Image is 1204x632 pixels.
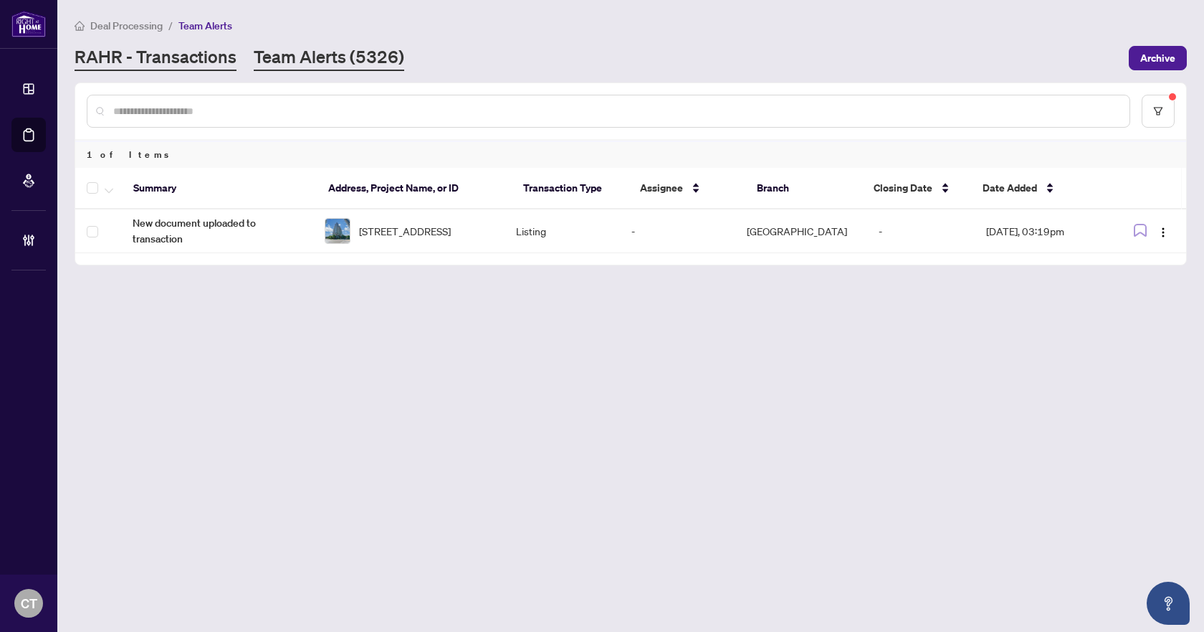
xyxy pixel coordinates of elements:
th: Address, Project Name, or ID [317,168,512,209]
th: Closing Date [862,168,971,209]
img: Logo [1157,227,1169,238]
span: Closing Date [874,180,932,196]
a: RAHR - Transactions [75,45,236,71]
div: 1 of Items [75,141,1186,168]
span: Team Alerts [178,19,232,32]
button: Open asap [1147,582,1190,625]
span: Assignee [640,180,683,196]
span: Deal Processing [90,19,163,32]
span: Date Added [983,180,1037,196]
button: Archive [1129,46,1187,70]
li: / [168,17,173,34]
img: logo [11,11,46,37]
td: [GEOGRAPHIC_DATA] [735,209,867,253]
td: Listing [505,209,620,253]
button: filter [1142,95,1175,128]
th: Branch [745,168,862,209]
th: Date Added [971,168,1112,209]
span: Archive [1140,47,1175,70]
th: Assignee [629,168,745,209]
td: - [620,209,735,253]
td: - [867,209,975,253]
td: [DATE], 03:19pm [975,209,1113,253]
span: home [75,21,85,31]
span: CT [21,593,37,613]
button: Logo [1152,220,1175,242]
a: Team Alerts (5326) [254,45,404,71]
span: New document uploaded to transaction [133,215,302,247]
span: [STREET_ADDRESS] [359,223,451,239]
th: Summary [122,168,317,209]
span: filter [1153,106,1163,116]
th: Transaction Type [512,168,629,209]
img: thumbnail-img [325,219,350,243]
